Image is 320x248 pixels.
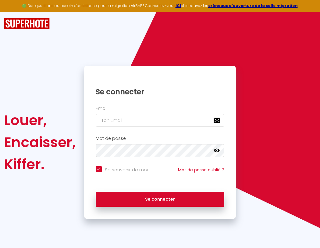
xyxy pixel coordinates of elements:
[96,114,225,127] input: Ton Email
[4,153,76,175] div: Kiffer.
[96,87,225,97] h1: Se connecter
[4,18,50,29] img: SuperHote logo
[176,3,181,8] a: ICI
[208,3,298,8] a: créneaux d'ouverture de la salle migration
[96,106,225,111] h2: Email
[96,192,225,207] button: Se connecter
[4,131,76,153] div: Encaisser,
[4,109,76,131] div: Louer,
[178,167,224,173] a: Mot de passe oublié ?
[96,136,225,141] h2: Mot de passe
